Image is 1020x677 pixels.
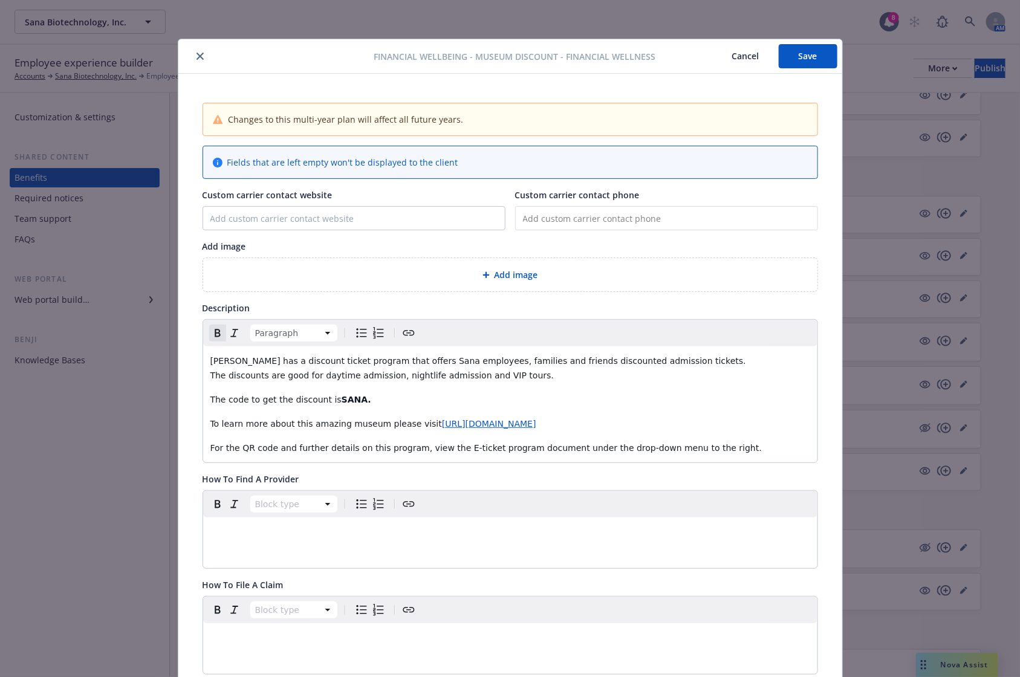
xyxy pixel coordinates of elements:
button: Create link [400,325,417,342]
button: Numbered list [370,325,387,342]
span: Fields that are left empty won't be displayed to the client [227,156,458,169]
button: Remove bold [209,325,226,342]
div: toggle group [353,325,387,342]
span: Custom carrier contact website [203,189,333,201]
span: Add image [203,241,246,252]
span: Financial Wellbeing - Museum Discount - Financial Wellness [374,50,656,63]
button: Italic [226,325,243,342]
span: The code to get the discount is [210,395,342,404]
span: Custom carrier contact phone [515,189,640,201]
button: Block type [250,601,337,618]
button: close [193,49,207,63]
span: To learn more about this amazing museum please visit [210,419,442,429]
span: How To File A Claim [203,579,284,591]
span: For the QR code and further details on this program, view the E-ticket program document under the... [210,443,762,453]
input: Add custom carrier contact phone [515,206,818,230]
button: Bold [209,601,226,618]
button: Cancel [713,44,779,68]
button: Create link [400,601,417,618]
span: The discounts are good for daytime admission, nightlife admission and VIP tours. [210,371,554,380]
a: [URL][DOMAIN_NAME] [442,419,536,429]
button: Save [779,44,837,68]
span: Description [203,302,250,314]
button: Bulleted list [353,325,370,342]
span: [PERSON_NAME] has a discount ticket program that offers Sana employees, families and friends disc... [210,356,746,366]
span: Add image [495,268,538,281]
strong: SANA. [342,395,371,404]
button: Bulleted list [353,496,370,513]
button: Bold [209,496,226,513]
div: toggle group [353,496,387,513]
div: Add image [203,258,818,292]
button: Bulleted list [353,601,370,618]
div: editable markdown [203,623,817,652]
span: How To Find A Provider [203,473,299,485]
div: editable markdown [203,346,817,462]
input: Add custom carrier contact website [203,207,505,230]
div: toggle group [353,601,387,618]
button: Block type [250,325,337,342]
button: Numbered list [370,496,387,513]
button: Create link [400,496,417,513]
div: editable markdown [203,517,817,546]
button: Numbered list [370,601,387,618]
span: Changes to this multi-year plan will affect all future years. [228,113,463,126]
button: Italic [226,601,243,618]
button: Block type [250,496,337,513]
button: Italic [226,496,243,513]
